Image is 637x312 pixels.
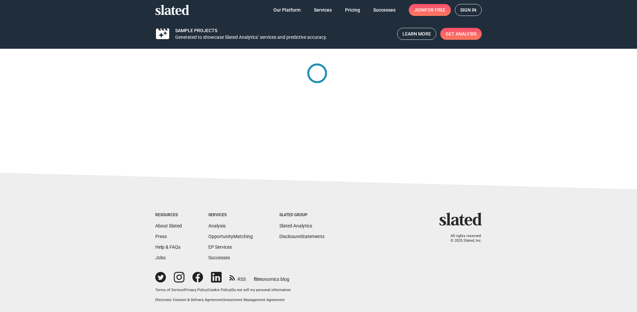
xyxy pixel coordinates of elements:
span: for free [425,4,446,16]
a: OpportunityMatching [208,234,253,239]
a: Get Analysis [440,28,482,40]
a: RSS [230,272,246,282]
a: Our Platform [268,4,306,16]
p: All rights reserved. © 2025 Slated, Inc. [444,234,482,243]
a: Learn More [397,28,436,40]
div: Services [208,213,253,218]
span: Join [414,4,446,16]
a: Electronic Consent & Delivery Agreement [155,298,223,302]
a: Analysis [208,223,226,228]
a: Help & FAQs [155,244,180,250]
a: Joinfor free [409,4,451,16]
a: Pricing [340,4,365,16]
a: Investment Management Agreement [224,298,285,302]
span: | [183,288,184,292]
span: Learn More [402,28,431,39]
span: Services [314,4,332,16]
span: | [231,288,232,292]
a: Sign in [455,4,482,16]
a: Successes [368,4,401,16]
a: Successes [208,255,230,260]
a: filmonomics blog [254,271,289,282]
a: EP Services [208,244,232,250]
a: Jobs [155,255,166,260]
div: Slated Group [279,213,324,218]
span: film [254,277,262,282]
mat-icon: movie_filter [155,30,171,38]
span: | [207,288,208,292]
span: Successes [373,4,395,16]
a: About Slated [155,223,182,228]
a: Press [155,234,167,239]
a: Terms of Service [155,288,183,292]
a: Cookie Policy [208,288,231,292]
span: | [223,298,224,302]
a: Slated Analytics [279,223,312,228]
span: Our Platform [273,4,301,16]
span: Sign in [460,4,476,16]
div: Sample Projects [175,26,392,34]
a: Services [309,4,337,16]
a: Privacy Policy [184,288,207,292]
button: Do not sell my personal information [232,288,291,293]
div: Resources [155,213,182,218]
a: DisclosureStatements [279,234,324,239]
span: Pricing [345,4,360,16]
span: Get Analysis [446,28,476,40]
div: Generated to showcase Slated Analytics’ services and predictive accuracy. [175,34,392,40]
